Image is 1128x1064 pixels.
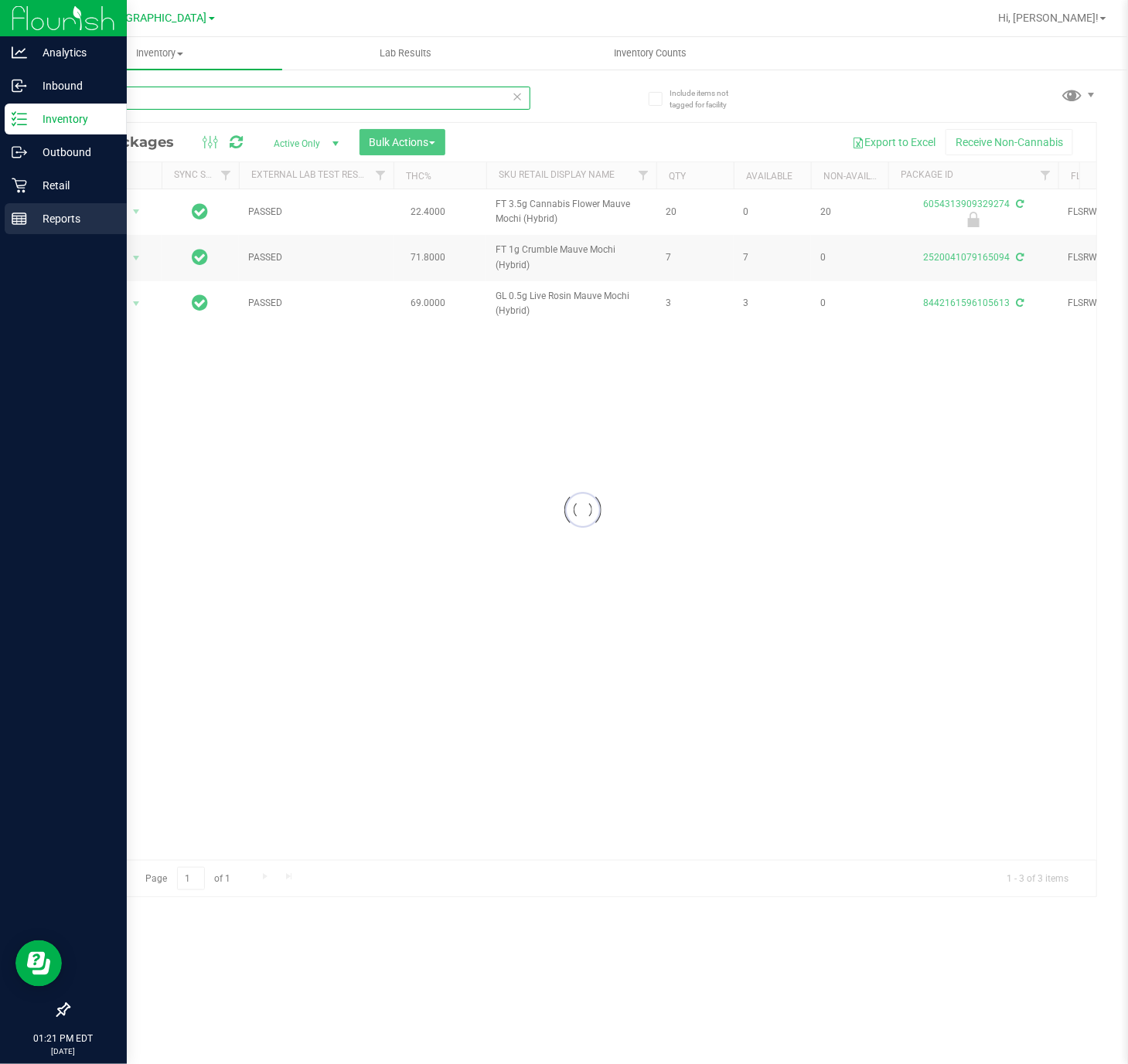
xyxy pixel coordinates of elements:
p: Analytics [27,43,120,62]
a: Lab Results [282,37,527,70]
a: Inventory Counts [528,37,773,70]
inline-svg: Inventory [12,111,27,127]
span: Inventory Counts [594,46,708,60]
iframe: Resource center [15,940,62,987]
p: [DATE] [7,1045,120,1057]
inline-svg: Reports [12,211,27,226]
p: Inventory [27,110,120,128]
a: Inventory [37,37,282,70]
inline-svg: Analytics [12,45,27,60]
input: Search Package ID, Item Name, SKU, Lot or Part Number... [68,87,530,110]
p: Inbound [27,76,120,95]
span: [GEOGRAPHIC_DATA] [101,12,207,25]
p: 01:21 PM EDT [7,1032,120,1045]
span: Include items not tagged for facility [670,87,747,110]
inline-svg: Outbound [12,144,27,160]
p: Outbound [27,143,120,161]
inline-svg: Retail [12,178,27,193]
span: Clear [512,87,523,107]
span: Hi, [PERSON_NAME]! [998,12,1099,24]
inline-svg: Inbound [12,78,27,93]
span: Lab Results [359,46,452,60]
p: Reports [27,209,120,228]
p: Retail [27,176,120,195]
span: Inventory [37,46,282,60]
